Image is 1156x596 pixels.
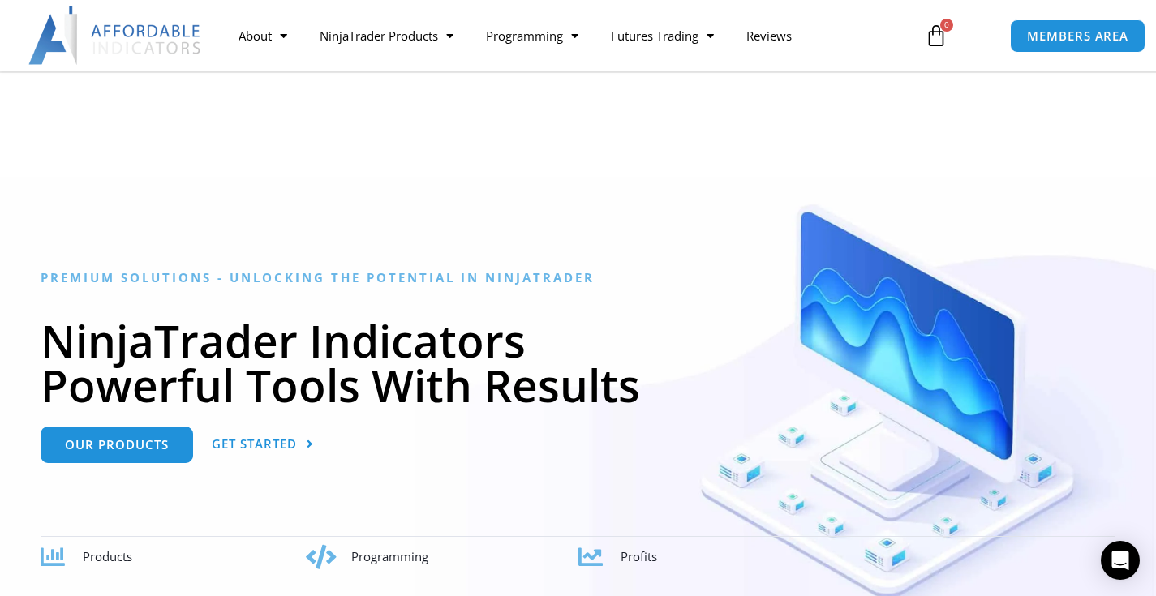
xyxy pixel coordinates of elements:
a: About [222,17,303,54]
span: MEMBERS AREA [1027,30,1128,42]
a: Our Products [41,427,193,463]
a: Get Started [212,427,314,463]
a: MEMBERS AREA [1010,19,1145,53]
h1: NinjaTrader Indicators Powerful Tools With Results [41,318,1115,407]
nav: Menu [222,17,912,54]
span: Programming [351,548,428,564]
a: 0 [900,12,972,59]
a: NinjaTrader Products [303,17,470,54]
span: Profits [621,548,657,564]
span: Products [83,548,132,564]
img: LogoAI | Affordable Indicators – NinjaTrader [28,6,203,65]
a: Futures Trading [595,17,730,54]
span: Get Started [212,438,297,450]
span: 0 [940,19,953,32]
a: Reviews [730,17,808,54]
div: Open Intercom Messenger [1101,541,1140,580]
a: Programming [470,17,595,54]
span: Our Products [65,439,169,451]
h6: Premium Solutions - Unlocking the Potential in NinjaTrader [41,270,1115,285]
